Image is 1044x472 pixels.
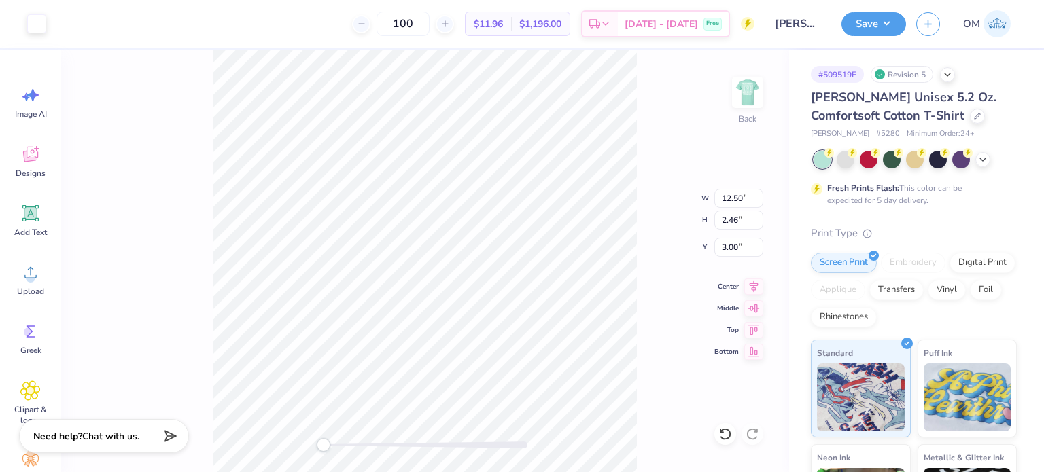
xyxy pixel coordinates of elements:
[811,66,864,83] div: # 509519F
[20,345,41,356] span: Greek
[907,128,975,140] span: Minimum Order: 24 +
[811,225,1017,241] div: Print Type
[924,450,1004,465] span: Metallic & Glitter Ink
[817,363,905,431] img: Standard
[17,286,44,297] span: Upload
[33,430,82,443] strong: Need help?
[957,10,1017,37] a: OM
[714,325,739,335] span: Top
[811,253,877,273] div: Screen Print
[871,66,933,83] div: Revision 5
[474,17,503,31] span: $11.96
[963,16,980,32] span: OM
[811,280,865,300] div: Applique
[881,253,945,273] div: Embroidery
[841,12,906,36] button: Save
[714,281,739,292] span: Center
[827,183,899,194] strong: Fresh Prints Flash:
[928,280,966,300] div: Vinyl
[625,17,698,31] span: [DATE] - [DATE]
[950,253,1015,273] div: Digital Print
[82,430,139,443] span: Chat with us.
[765,10,831,37] input: Untitled Design
[984,10,1011,37] img: Om Mehrotra
[924,346,952,360] span: Puff Ink
[14,227,47,238] span: Add Text
[827,182,994,206] div: This color can be expedited for 5 day delivery.
[8,404,53,426] span: Clipart & logos
[317,438,330,452] div: Accessibility label
[714,346,739,357] span: Bottom
[817,346,853,360] span: Standard
[869,280,924,300] div: Transfers
[924,363,1011,431] img: Puff Ink
[519,17,561,31] span: $1,196.00
[15,109,47,120] span: Image AI
[811,307,877,327] div: Rhinestones
[739,113,756,125] div: Back
[734,79,761,106] img: Back
[377,12,430,36] input: – –
[970,280,1002,300] div: Foil
[811,128,869,140] span: [PERSON_NAME]
[714,303,739,314] span: Middle
[817,450,850,465] span: Neon Ink
[706,19,719,29] span: Free
[811,89,996,124] span: [PERSON_NAME] Unisex 5.2 Oz. Comfortsoft Cotton T-Shirt
[876,128,900,140] span: # 5280
[16,168,46,179] span: Designs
